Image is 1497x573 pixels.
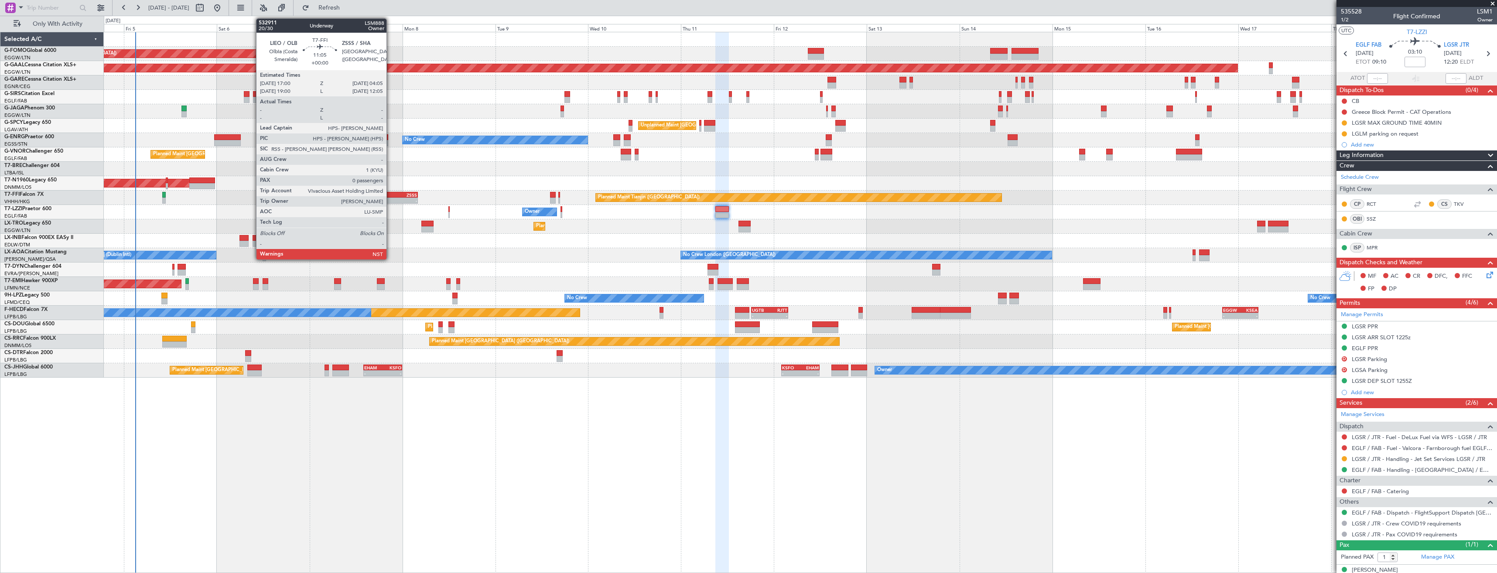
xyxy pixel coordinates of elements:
button: UTC [1339,27,1354,34]
input: Trip Number [27,1,77,14]
a: F-HECDFalcon 7X [4,307,48,312]
span: Dispatch To-Dos [1340,85,1384,95]
a: LX-TROLegacy 650 [4,221,51,226]
a: Schedule Crew [1341,173,1379,182]
a: LFPB/LBG [4,357,27,363]
span: T7-DYN [4,264,24,269]
div: Thu 11 [681,24,774,32]
div: - [800,371,819,376]
div: RJTT [770,307,787,313]
div: Planned Maint [GEOGRAPHIC_DATA] ([GEOGRAPHIC_DATA]) [153,148,291,161]
div: LGSR ARR SLOT 1225z [1352,334,1411,341]
input: --:-- [1367,73,1388,84]
span: 03:10 [1408,48,1422,57]
a: EGLF / FAB - Handling - [GEOGRAPHIC_DATA] / EGLF / FAB [1352,466,1493,474]
a: Manage Services [1341,410,1384,419]
div: - [752,313,769,318]
div: CS [1437,199,1452,209]
span: G-JAGA [4,106,24,111]
a: G-FOMOGlobal 6000 [4,48,56,53]
div: ISP [1350,243,1364,252]
span: MF [1368,272,1376,281]
div: Flight Confirmed [1393,12,1440,21]
a: SSZ [1367,215,1386,223]
span: Owner [1477,16,1493,24]
div: LGSR MAX GROUND TIME 40MIN [1352,119,1442,126]
span: EGLF FAB [1356,41,1381,50]
div: Unplanned Maint [GEOGRAPHIC_DATA] ([PERSON_NAME] Intl) [641,119,782,132]
div: No Crew [1310,292,1330,305]
button: D [1342,367,1347,372]
div: LGSA Parking [1352,366,1388,374]
span: (0/4) [1466,85,1478,95]
a: EGLF/FAB [4,213,27,219]
span: G-GARE [4,77,24,82]
a: T7-N1960Legacy 650 [4,177,57,183]
div: - [396,198,417,203]
a: T7-LZZIPraetor 600 [4,206,51,211]
span: T7-LZZI [4,206,22,211]
a: CS-RRCFalcon 900LX [4,336,56,341]
div: Sun 7 [310,24,403,32]
div: KSFO [782,365,800,370]
span: 535528 [1341,7,1362,16]
a: EGLF / FAB - Fuel - Valcora - Farnborough fuel EGLF / FAB [1352,444,1493,452]
a: EGSS/STN [4,141,27,147]
div: No Crew London ([GEOGRAPHIC_DATA]) [683,249,776,262]
div: - [364,371,383,376]
label: Planned PAX [1341,553,1374,562]
div: KSEA [1241,307,1258,313]
span: G-SIRS [4,91,21,96]
span: T7-FFI [4,192,20,197]
span: T7-BRE [4,163,22,168]
div: - [1241,313,1258,318]
span: Charter [1340,476,1360,486]
div: UGTB [752,307,769,313]
div: - [770,313,787,318]
span: ALDT [1469,74,1483,83]
div: Owner [877,364,892,377]
a: LFPB/LBG [4,371,27,378]
div: Owner [525,205,540,218]
div: EGGW [1223,307,1240,313]
a: DNMM/LOS [4,184,31,191]
span: ELDT [1460,58,1474,67]
a: T7-DYNChallenger 604 [4,264,62,269]
a: LGSR / JTR - Pax COVID19 requirements [1352,531,1457,538]
span: [DATE] [1444,49,1462,58]
span: Only With Activity [23,21,92,27]
span: T7-LZZI [1407,27,1427,37]
a: LGSR / JTR - Fuel - DeLux Fuel via WFS - LGSR / JTR [1352,433,1487,441]
div: - [376,198,396,203]
a: MPR [1367,244,1386,252]
div: OBI [1350,214,1364,224]
span: T7-EMI [4,278,21,283]
a: DNMM/LOS [4,342,31,349]
a: G-SPCYLegacy 650 [4,120,51,125]
span: (4/6) [1466,298,1478,307]
button: Only With Activity [10,17,95,31]
button: Refresh [298,1,350,15]
a: EGLF / FAB - Catering [1352,488,1409,495]
a: Manage Permits [1341,310,1383,319]
span: G-FOMO [4,48,27,53]
a: EGLF / FAB - Dispatch - FlightSupport Dispatch [GEOGRAPHIC_DATA] [1352,509,1493,516]
a: LGSR / JTR - Handling - Jet Set Services LGSR / JTR [1352,455,1485,463]
div: - [782,371,800,376]
span: (2/6) [1466,398,1478,407]
a: LGAV/ATH [4,126,28,133]
a: TKV [1454,200,1473,208]
div: Planned Maint [GEOGRAPHIC_DATA] ([GEOGRAPHIC_DATA]) [428,321,565,334]
a: EVRA/[PERSON_NAME] [4,270,58,277]
div: - [1223,313,1240,318]
span: DP [1389,285,1397,293]
div: CP [1350,199,1364,209]
span: Refresh [311,5,348,11]
span: Leg Information [1340,150,1384,160]
span: ATOT [1350,74,1365,83]
a: LFPB/LBG [4,328,27,334]
a: LX-INBFalcon 900EX EASy II [4,235,73,240]
div: EHAM [364,365,383,370]
span: ETOT [1356,58,1370,67]
a: G-JAGAPhenom 300 [4,106,55,111]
